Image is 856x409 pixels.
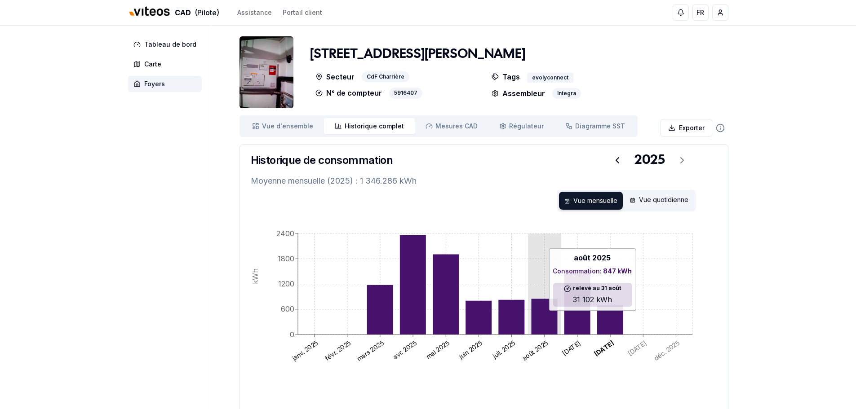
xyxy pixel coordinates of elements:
[362,71,409,83] div: CdF Charrière
[491,339,516,360] text: juil. 2025
[315,71,355,83] p: Secteur
[661,119,712,137] button: Exporter
[315,88,382,99] p: N° de compteur
[593,339,615,358] text: [DATE]
[345,122,404,131] span: Historique complet
[237,8,272,17] a: Assistance
[128,3,219,22] a: CAD(Pilote)
[175,7,191,18] span: CAD
[262,122,313,131] span: Vue d'ensemble
[389,88,422,99] div: 5916407
[278,279,294,288] tspan: 1200
[283,8,322,17] a: Portail client
[575,122,625,131] span: Diagramme SST
[250,268,259,284] tspan: kWh
[492,88,545,99] p: Assembleur
[278,254,294,263] tspan: 1800
[241,118,324,134] a: Vue d'ensemble
[128,1,171,22] img: Viteos - CAD Logo
[435,122,478,131] span: Mesures CAD
[520,339,549,362] text: août 2025
[251,175,717,187] p: Moyenne mensuelle (2025) : 1 346.286 kWh
[391,339,418,361] text: avr. 2025
[425,339,451,361] text: mai 2025
[128,56,205,72] a: Carte
[625,192,694,210] div: Vue quotidienne
[128,76,205,92] a: Foyers
[554,118,636,134] a: Diagramme SST
[457,339,483,361] text: juin 2025
[696,8,704,17] span: FR
[240,36,293,108] img: unit Image
[692,4,709,21] button: FR
[324,118,415,134] a: Historique complet
[310,46,525,62] h1: [STREET_ADDRESS][PERSON_NAME]
[488,118,554,134] a: Régulateur
[195,7,219,18] span: (Pilote)
[634,152,665,168] div: 2025
[355,339,385,363] text: mars 2025
[251,153,393,167] h3: Historique de consommation
[492,71,520,83] p: Tags
[144,40,196,49] span: Tableau de bord
[509,122,544,131] span: Régulateur
[560,339,582,357] text: [DATE]
[559,192,623,210] div: Vue mensuelle
[128,36,205,53] a: Tableau de bord
[276,229,294,238] tspan: 2400
[144,60,161,69] span: Carte
[290,330,294,339] tspan: 0
[415,118,488,134] a: Mesures CAD
[281,304,294,313] tspan: 600
[144,79,165,88] span: Foyers
[552,88,581,99] div: Integra
[527,73,573,83] div: evolyconnect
